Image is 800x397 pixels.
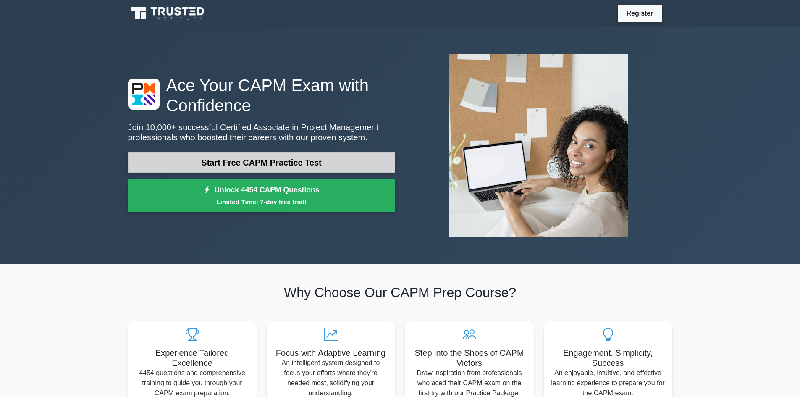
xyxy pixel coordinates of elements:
h5: Experience Tailored Excellence [135,348,250,368]
h5: Engagement, Simplicity, Success [551,348,666,368]
a: Start Free CAPM Practice Test [128,152,395,173]
h1: Ace Your CAPM Exam with Confidence [128,75,395,116]
h5: Focus with Adaptive Learning [273,348,388,358]
h2: Why Choose Our CAPM Prep Course? [128,284,672,300]
p: Join 10,000+ successful Certified Associate in Project Management professionals who boosted their... [128,122,395,142]
h5: Step into the Shoes of CAPM Victors [412,348,527,368]
a: Unlock 4454 CAPM QuestionsLimited Time: 7-day free trial! [128,179,395,213]
a: Register [621,8,658,18]
small: Limited Time: 7-day free trial! [139,197,385,207]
